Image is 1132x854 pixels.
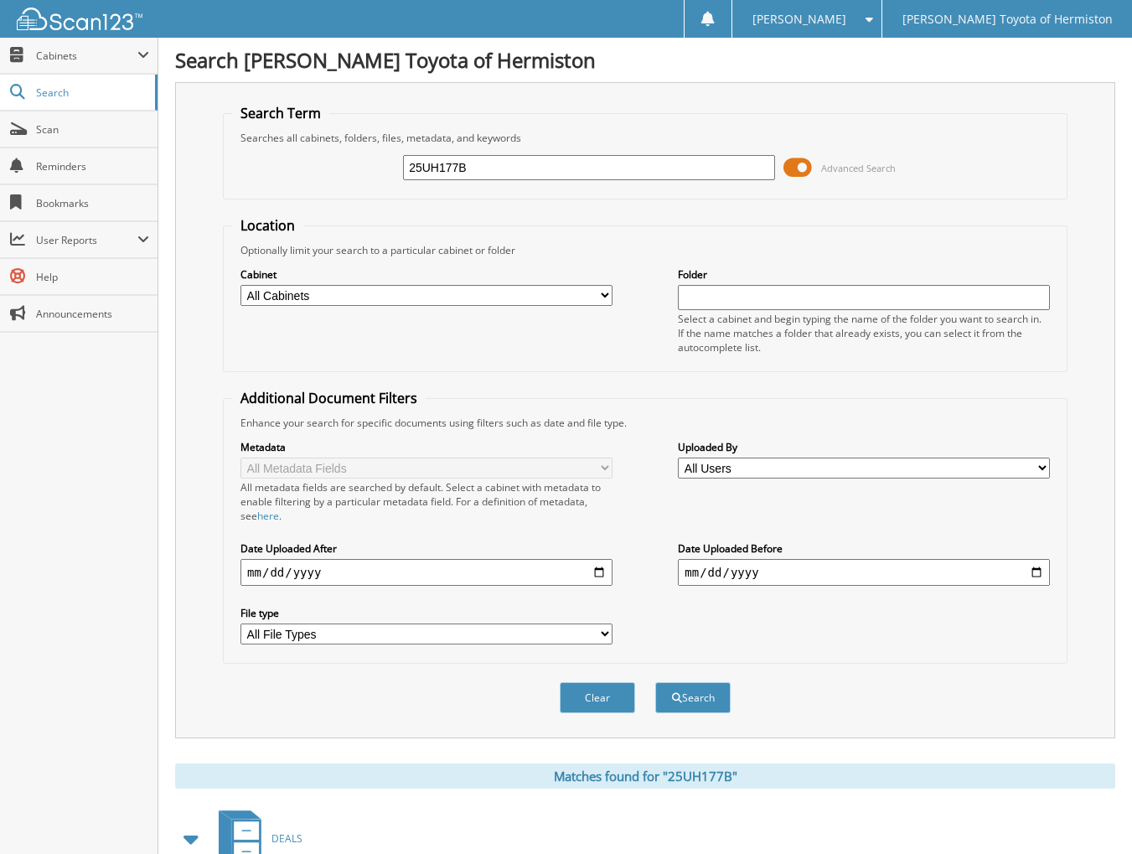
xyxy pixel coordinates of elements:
[240,606,613,620] label: File type
[902,14,1113,24] span: [PERSON_NAME] Toyota of Hermiston
[36,270,149,284] span: Help
[257,509,279,523] a: here
[232,243,1058,257] div: Optionally limit your search to a particular cabinet or folder
[678,267,1050,282] label: Folder
[752,14,846,24] span: [PERSON_NAME]
[175,46,1115,74] h1: Search [PERSON_NAME] Toyota of Hermiston
[821,162,896,174] span: Advanced Search
[232,131,1058,145] div: Searches all cabinets, folders, files, metadata, and keywords
[232,104,329,122] legend: Search Term
[36,159,149,173] span: Reminders
[678,312,1050,355] div: Select a cabinet and begin typing the name of the folder you want to search in. If the name match...
[240,480,613,523] div: All metadata fields are searched by default. Select a cabinet with metadata to enable filtering b...
[232,389,426,407] legend: Additional Document Filters
[36,233,137,247] span: User Reports
[655,682,731,713] button: Search
[36,49,137,63] span: Cabinets
[240,267,613,282] label: Cabinet
[240,559,613,586] input: start
[36,196,149,210] span: Bookmarks
[232,216,303,235] legend: Location
[271,831,302,846] span: DEALS
[17,8,142,30] img: scan123-logo-white.svg
[232,416,1058,430] div: Enhance your search for specific documents using filters such as date and file type.
[678,541,1050,556] label: Date Uploaded Before
[36,85,147,100] span: Search
[560,682,635,713] button: Clear
[240,440,613,454] label: Metadata
[678,440,1050,454] label: Uploaded By
[36,122,149,137] span: Scan
[36,307,149,321] span: Announcements
[175,763,1115,789] div: Matches found for "25UH177B"
[240,541,613,556] label: Date Uploaded After
[678,559,1050,586] input: end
